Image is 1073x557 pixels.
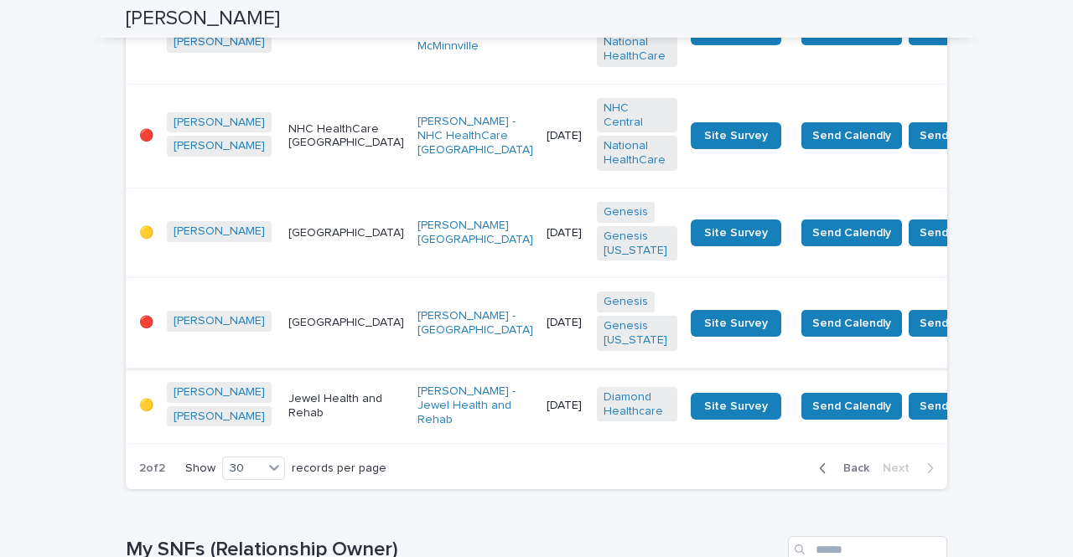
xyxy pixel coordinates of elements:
button: Send Survey [909,219,1000,246]
a: Site Survey [691,122,781,149]
button: Send Calendly [801,310,902,337]
p: Jewel Health and Rehab [288,392,404,420]
a: Site Survey [691,219,781,246]
button: Send Survey [909,310,1000,337]
span: Send Calendly [812,224,891,241]
span: Send Survey [920,224,989,241]
p: [GEOGRAPHIC_DATA] [288,316,404,330]
tr: 🔴[PERSON_NAME] [GEOGRAPHIC_DATA][PERSON_NAME] - [GEOGRAPHIC_DATA] [DATE]Genesis Genesis [US_STATE... [126,278,1027,368]
a: Site Survey [691,393,781,420]
p: [DATE] [547,129,583,143]
tr: 🔴[PERSON_NAME] [PERSON_NAME] NHC HealthCare [GEOGRAPHIC_DATA][PERSON_NAME] - NHC HealthCare [GEOG... [126,84,1027,188]
button: Send Survey [909,122,1000,149]
button: Next [876,461,947,476]
a: Genesis [US_STATE] [604,230,671,258]
p: 2 of 2 [126,448,179,489]
a: Site Survey [691,310,781,337]
span: Site Survey [704,130,768,142]
span: Back [833,462,869,474]
p: 🟡 [139,399,153,413]
button: Send Calendly [801,122,902,149]
a: Genesis [US_STATE] [604,319,671,348]
tr: 🟡[PERSON_NAME] [GEOGRAPHIC_DATA][PERSON_NAME][GEOGRAPHIC_DATA] [DATE]Genesis Genesis [US_STATE] S... [126,188,1027,277]
span: Site Survey [704,317,768,329]
a: [PERSON_NAME] [174,224,265,239]
a: [PERSON_NAME] - Jewel Health and Rehab [417,384,533,426]
p: records per page [292,462,386,476]
a: [PERSON_NAME] - NHC HealthCare [GEOGRAPHIC_DATA] [417,115,533,157]
a: [PERSON_NAME] - [GEOGRAPHIC_DATA] [417,309,533,338]
button: Send Calendly [801,219,902,246]
span: Send Survey [920,398,989,415]
button: Back [806,461,876,476]
p: 🔴 [139,129,153,143]
span: Send Survey [920,127,989,144]
a: [PERSON_NAME] [174,410,265,424]
p: 🟡 [139,226,153,240]
a: NHC Central [604,101,671,130]
a: [PERSON_NAME] [174,314,265,328]
p: 🔴 [139,316,153,330]
a: [PERSON_NAME] [174,139,265,153]
a: [PERSON_NAME] [174,35,265,49]
a: Diamond Healthcare [604,390,671,419]
a: [PERSON_NAME][GEOGRAPHIC_DATA] [417,219,533,247]
div: 30 [223,460,263,477]
button: Send Survey [909,393,1000,420]
p: [DATE] [547,399,583,413]
span: Send Calendly [812,127,891,144]
p: Show [185,462,215,476]
tr: 🟡[PERSON_NAME] [PERSON_NAME] Jewel Health and Rehab[PERSON_NAME] - Jewel Health and Rehab [DATE]D... [126,368,1027,444]
span: Send Survey [920,315,989,332]
p: NHC HealthCare [GEOGRAPHIC_DATA] [288,122,404,151]
p: [GEOGRAPHIC_DATA] [288,226,404,240]
p: [DATE] [547,316,583,330]
span: Site Survey [704,400,768,412]
a: National HealthCare [604,35,671,64]
button: Send Calendly [801,393,902,420]
p: [DATE] [547,226,583,240]
span: Site Survey [704,227,768,239]
span: Send Calendly [812,398,891,415]
a: Genesis [604,295,648,309]
a: Genesis [604,205,648,219]
a: [PERSON_NAME] [174,385,265,400]
a: National HealthCare [604,139,671,168]
a: [PERSON_NAME] [174,116,265,130]
span: Next [883,462,920,474]
h2: [PERSON_NAME] [126,7,280,31]
span: Send Calendly [812,315,891,332]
